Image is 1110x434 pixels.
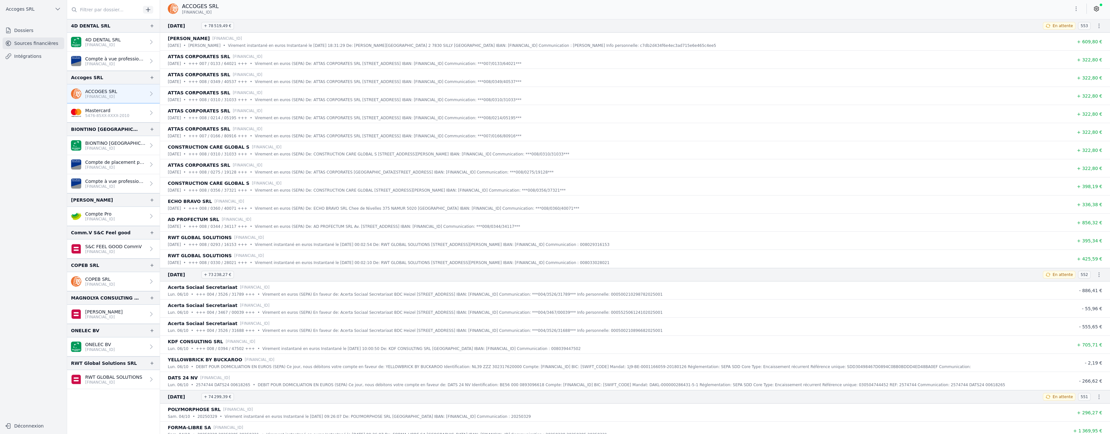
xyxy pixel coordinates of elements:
img: VAN_BREDA_JVBABE22XXX.png [71,178,81,189]
span: + 336,38 € [1077,202,1102,207]
p: Compte Pro [85,211,115,217]
p: Virement en euros (SEPA) De: ATTAS CORPORATES SRL [STREET_ADDRESS] IBAN: [FINANCIAL_ID] Communica... [255,97,521,103]
a: Compte à vue professionnel [FINANCIAL_ID] [67,52,160,71]
img: VAN_BREDA_JVBABE22XXX.png [71,159,81,170]
p: +++ 008 / 0349 / 40537 +++ [188,79,247,85]
p: [DATE] [168,187,181,194]
span: - 55,96 € [1082,306,1102,311]
div: • [250,169,252,175]
img: belfius-1.png [71,244,81,254]
p: [FINANCIAL_ID] [234,252,264,259]
span: + 425,59 € [1077,256,1102,261]
p: POLYMORPHOSE SRL [168,406,221,413]
a: Compte Pro [FINANCIAL_ID] [67,207,160,226]
span: 553 [1078,22,1091,30]
span: + 73 238,27 € [201,271,234,279]
div: • [184,169,186,175]
p: Virement en euros (SEPA) De: ECHO BRAVO SRL Chee de Nivelles 375 NAMUR 5020 [GEOGRAPHIC_DATA] IBA... [255,205,580,212]
span: - 266,62 € [1079,378,1102,384]
div: • [250,241,252,248]
div: • [184,241,186,248]
span: Accoges SRL [6,6,35,12]
p: lun. 06/10 [168,364,188,370]
p: [FINANCIAL_ID] [85,380,142,385]
a: Sources financières [3,37,64,49]
a: Intégrations [3,50,64,62]
p: +++ 008 / 0360 / 40071 +++ [188,205,247,212]
span: + 322,80 € [1077,166,1102,171]
p: 5476-85XX-XXXX-2010 [85,113,129,118]
div: • [191,309,193,316]
div: [PERSON_NAME] [71,196,113,204]
p: +++ 004 / 3526 / 31789 +++ [196,291,255,298]
p: Virement instantané en euros Instantané le [DATE] 00:02:10 De: RWT GLOBAL SOLUTIONS [STREET_ADDRE... [255,259,610,266]
p: lun. 06/10 [168,382,188,388]
div: 4D DENTAL SRL [71,22,110,30]
p: [FINANCIAL_ID] [223,406,253,413]
span: En attente [1053,23,1073,28]
a: Compte à vue professionnel [FINANCIAL_ID] [67,174,160,193]
p: lun. 06/10 [168,309,188,316]
p: Virement en euros (SEPA) En faveur de: Acerta Sociaal Secretariaat BDC Heizel [STREET_ADDRESS] IB... [262,291,663,298]
p: [DATE] [168,169,181,175]
p: [FINANCIAL_ID] [85,314,123,320]
a: Compte de placement professionnel [FINANCIAL_ID] [67,155,160,174]
p: [FINANCIAL_ID] [222,216,251,223]
span: + 856,32 € [1077,220,1102,225]
button: Déconnexion [3,421,64,431]
a: ONELEC BV [FINANCIAL_ID] [67,337,160,356]
p: DEBIT POUR DOMICILIATION EN EUROS (SEPA) Ce jour, nous débitons votre compte en faveur de: DATS 2... [258,382,1005,388]
div: • [193,413,195,420]
img: ing.png [71,89,81,99]
p: Acerta Sociaal Secretariaat [168,302,237,309]
span: + 74 299,39 € [201,393,234,401]
a: COPEB SRL [FINANCIAL_ID] [67,272,160,291]
div: RWT Global Solutions SRL [71,359,137,367]
span: [FINANCIAL_ID] [182,10,212,15]
span: 551 [1078,393,1091,401]
p: +++ 004 / 3526 / 31688 +++ [196,327,255,334]
p: ATTAS CORPORATES SRL [168,71,230,79]
div: • [250,115,252,121]
p: AD PROFECTUM SRL [168,216,219,223]
span: + 398,19 € [1077,184,1102,189]
p: [FINANCIAL_ID] [85,282,115,287]
p: DEBIT POUR DOMICILIATION EN EUROS (SEPA) Ce jour, nous débitons votre compte en faveur de: YELLOW... [196,364,971,370]
p: lun. 06/10 [168,327,188,334]
div: • [191,345,193,352]
div: • [250,151,252,157]
p: sam. 04/10 [168,413,190,420]
p: +++ 008 / 0293 / 16153 +++ [188,241,247,248]
p: ATTAS CORPORATES SRL [168,161,230,169]
p: [FINANCIAL_ID] [200,375,230,381]
p: RWT GLOBAL SOLUTIONS [168,234,232,241]
p: Acerta Sociaal Secretariaat [168,283,237,291]
span: + 1 369,95 € [1073,428,1102,433]
span: - 555,65 € [1079,324,1102,329]
span: 552 [1078,271,1091,279]
span: + 322,80 € [1077,93,1102,99]
p: +++ 008 / 0310 / 31033 +++ [188,151,247,157]
p: +++ 004 / 3467 / 00039 +++ [196,309,255,316]
p: [FINANCIAL_ID] [233,126,262,132]
p: [FINANCIAL_ID] [234,234,264,241]
div: • [223,42,225,49]
img: crelan.png [71,211,81,221]
button: Accoges SRL [3,4,64,14]
p: ONELEC BV [85,341,115,348]
p: KDF CONSULTING SRL [168,338,223,345]
p: [FINANCIAL_ID] [252,180,282,186]
div: • [220,413,222,420]
p: Virement en euros (SEPA) De: CONSTRUCTION CARE GLOBAL S [STREET_ADDRESS][PERSON_NAME] IBAN: [FINA... [255,151,570,157]
p: [FINANCIAL_ID] [85,249,142,254]
p: [FINANCIAL_ID] [233,71,262,78]
div: • [184,259,186,266]
a: ACCOGES SRL [FINANCIAL_ID] [67,84,160,103]
p: [FINANCIAL_ID] [233,162,262,168]
span: + 609,80 € [1077,39,1102,44]
p: Virement en euros (SEPA) De: AD PROFECTUM SRL Av. [STREET_ADDRESS] IBAN: [FINANCIAL_ID] Communica... [255,223,520,230]
a: BIONTINO [GEOGRAPHIC_DATA] SPRL [FINANCIAL_ID] [67,136,160,155]
p: [FINANCIAL_ID] [240,302,270,309]
p: [FINANCIAL_ID] [233,108,262,114]
span: + 322,80 € [1077,130,1102,135]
